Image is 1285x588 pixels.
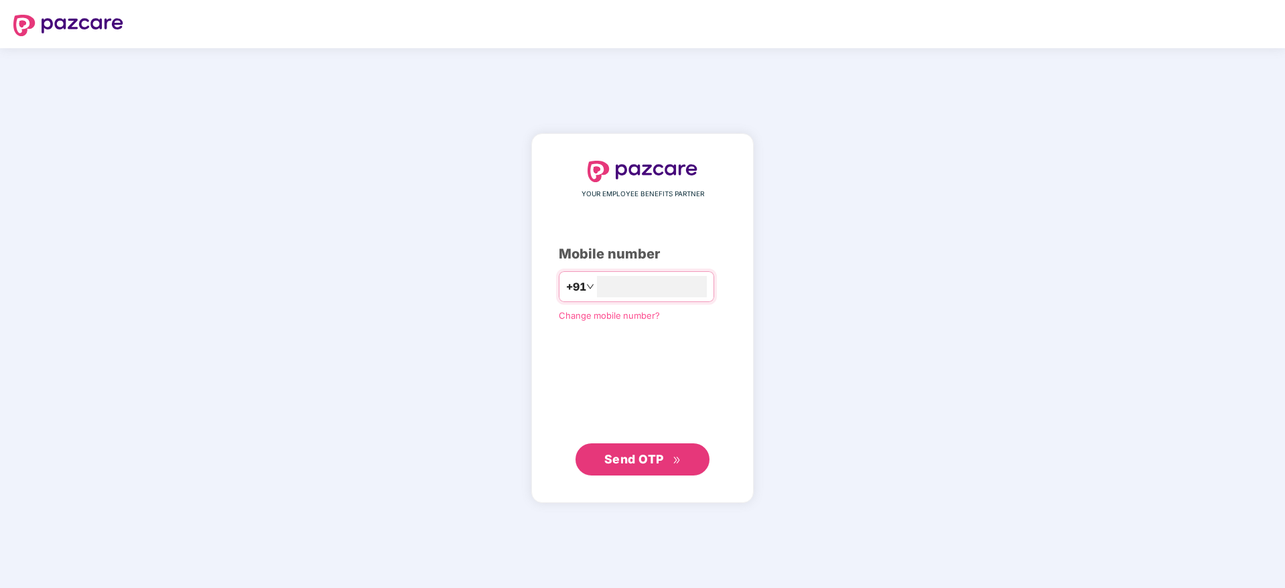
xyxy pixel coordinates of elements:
[13,15,123,36] img: logo
[576,443,709,475] button: Send OTPdouble-right
[586,283,594,291] span: down
[588,161,697,182] img: logo
[604,452,664,466] span: Send OTP
[559,310,660,321] a: Change mobile number?
[582,189,704,200] span: YOUR EMPLOYEE BENEFITS PARTNER
[559,244,726,265] div: Mobile number
[673,456,681,465] span: double-right
[566,279,586,295] span: +91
